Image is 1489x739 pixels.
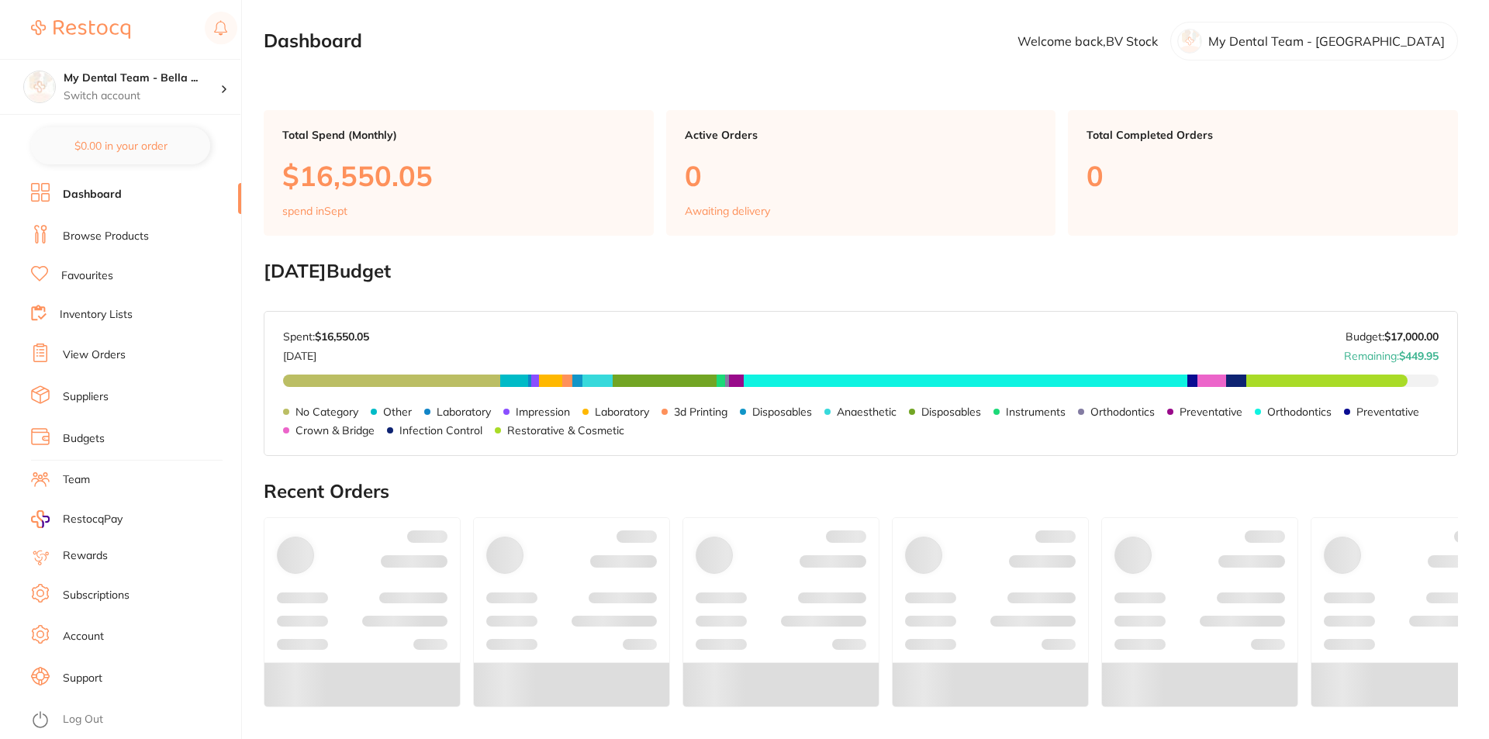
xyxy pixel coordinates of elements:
a: Suppliers [63,389,109,405]
a: Subscriptions [63,588,130,603]
p: [DATE] [283,344,369,362]
p: Instruments [1006,406,1066,418]
a: View Orders [63,347,126,363]
h2: Recent Orders [264,481,1458,502]
p: Preventative [1180,406,1242,418]
p: Welcome back, BV Stock [1017,34,1158,48]
p: Disposables [752,406,812,418]
a: Favourites [61,268,113,284]
p: 3d Printing [674,406,727,418]
p: Anaesthetic [837,406,897,418]
p: Disposables [921,406,981,418]
a: Active Orders0Awaiting delivery [666,110,1056,236]
a: Total Completed Orders0 [1068,110,1458,236]
p: 0 [1087,160,1439,192]
p: No Category [295,406,358,418]
a: Team [63,472,90,488]
a: Log Out [63,712,103,727]
h4: My Dental Team - Bella Vista [64,71,220,86]
a: Account [63,629,104,644]
p: Active Orders [685,129,1038,141]
h2: Dashboard [264,30,362,52]
p: $16,550.05 [282,160,635,192]
button: $0.00 in your order [31,127,210,164]
p: Orthodontics [1267,406,1332,418]
p: Laboratory [437,406,491,418]
p: 0 [685,160,1038,192]
p: Infection Control [399,424,482,437]
p: Total Spend (Monthly) [282,129,635,141]
span: RestocqPay [63,512,123,527]
img: My Dental Team - Bella Vista [24,71,55,102]
p: Other [383,406,412,418]
a: Dashboard [63,187,122,202]
img: RestocqPay [31,510,50,528]
a: Budgets [63,431,105,447]
strong: $16,550.05 [315,330,369,344]
strong: $17,000.00 [1384,330,1439,344]
p: Laboratory [595,406,649,418]
a: Total Spend (Monthly)$16,550.05spend inSept [264,110,654,236]
p: Budget: [1346,330,1439,343]
p: Impression [516,406,570,418]
a: Rewards [63,548,108,564]
a: Browse Products [63,229,149,244]
p: Restorative & Cosmetic [507,424,624,437]
p: Orthodontics [1090,406,1155,418]
p: My Dental Team - [GEOGRAPHIC_DATA] [1208,34,1445,48]
a: Inventory Lists [60,307,133,323]
strong: $449.95 [1399,349,1439,363]
p: Switch account [64,88,220,104]
p: Preventative [1356,406,1419,418]
button: Log Out [31,708,237,733]
p: spend in Sept [282,205,347,217]
p: Awaiting delivery [685,205,770,217]
a: Restocq Logo [31,12,130,47]
p: Remaining: [1344,344,1439,362]
a: Support [63,671,102,686]
img: Restocq Logo [31,20,130,39]
p: Total Completed Orders [1087,129,1439,141]
p: Crown & Bridge [295,424,375,437]
a: RestocqPay [31,510,123,528]
h2: [DATE] Budget [264,261,1458,282]
p: Spent: [283,330,369,343]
